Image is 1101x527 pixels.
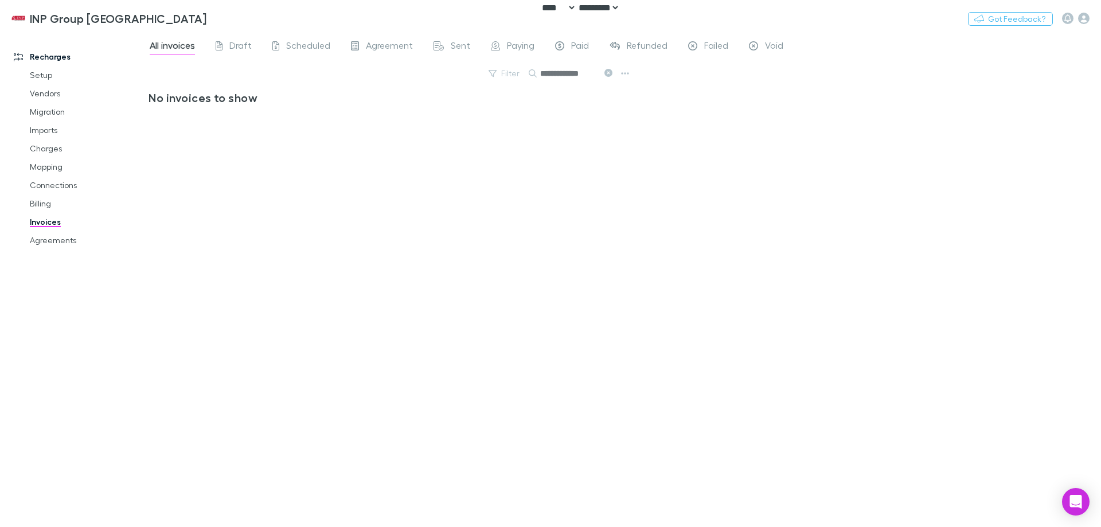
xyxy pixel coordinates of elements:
[571,40,589,54] span: Paid
[1062,488,1090,516] div: Open Intercom Messenger
[149,91,624,104] h3: No invoices to show
[18,103,155,121] a: Migration
[11,11,25,25] img: INP Group Sydney's Logo
[286,40,330,54] span: Scheduled
[18,66,155,84] a: Setup
[627,40,667,54] span: Refunded
[968,12,1053,26] button: Got Feedback?
[451,40,470,54] span: Sent
[30,11,206,25] h3: INP Group [GEOGRAPHIC_DATA]
[765,40,783,54] span: Void
[704,40,728,54] span: Failed
[5,5,213,32] a: INP Group [GEOGRAPHIC_DATA]
[483,67,526,80] button: Filter
[18,84,155,103] a: Vendors
[18,176,155,194] a: Connections
[507,40,534,54] span: Paying
[18,231,155,249] a: Agreements
[18,139,155,158] a: Charges
[18,158,155,176] a: Mapping
[229,40,252,54] span: Draft
[150,40,195,54] span: All invoices
[18,213,155,231] a: Invoices
[2,48,155,66] a: Recharges
[18,194,155,213] a: Billing
[18,121,155,139] a: Imports
[366,40,413,54] span: Agreement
